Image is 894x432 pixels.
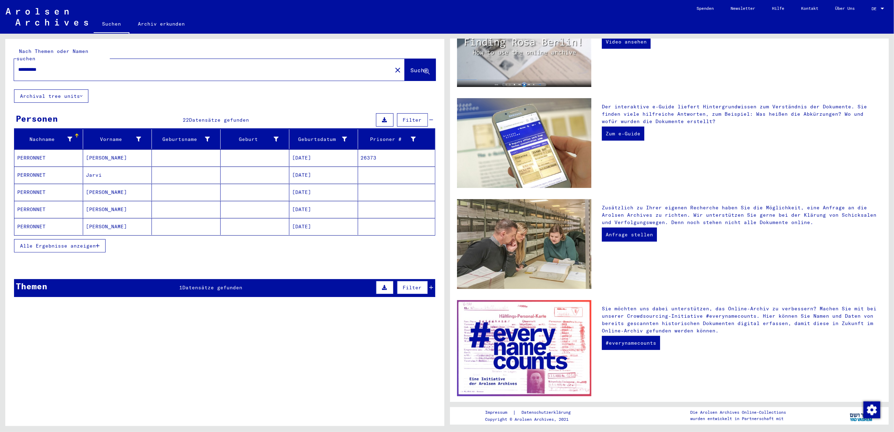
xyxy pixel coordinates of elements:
[397,113,428,127] button: Filter
[292,134,358,145] div: Geburtsdatum
[602,204,882,226] p: Zusätzlich zu Ihrer eigenen Recherche haben Sie die Möglichkeit, eine Anfrage an die Arolsen Arch...
[397,281,428,294] button: Filter
[14,167,83,183] mat-cell: PERRONNET
[485,416,579,423] p: Copyright © Arolsen Archives, 2021
[223,134,289,145] div: Geburt‏
[457,98,592,188] img: eguide.jpg
[155,136,210,143] div: Geburtsname
[152,129,221,149] mat-header-cell: Geburtsname
[179,284,182,291] span: 1
[690,409,786,416] p: Die Arolsen Archives Online-Collections
[17,134,83,145] div: Nachname
[17,136,72,143] div: Nachname
[94,15,129,34] a: Suchen
[83,167,152,183] mat-cell: Jarvi
[129,15,194,32] a: Archiv erkunden
[361,136,416,143] div: Prisoner #
[289,149,358,166] mat-cell: [DATE]
[14,218,83,235] mat-cell: PERRONNET
[403,117,422,123] span: Filter
[86,134,152,145] div: Vorname
[457,300,592,396] img: enc.jpg
[14,239,106,252] button: Alle Ergebnisse anzeigen
[361,134,426,145] div: Prisoner #
[863,401,880,418] div: Zustimmung ändern
[83,184,152,201] mat-cell: [PERSON_NAME]
[14,184,83,201] mat-cell: PERRONNET
[221,129,289,149] mat-header-cell: Geburt‏
[16,280,47,292] div: Themen
[182,284,242,291] span: Datensätze gefunden
[289,167,358,183] mat-cell: [DATE]
[602,103,882,125] p: Der interaktive e-Guide liefert Hintergrundwissen zum Verständnis der Dokumente. Sie finden viele...
[602,228,657,242] a: Anfrage stellen
[358,149,435,166] mat-cell: 26373
[189,117,249,123] span: Datensätze gefunden
[83,201,152,218] mat-cell: [PERSON_NAME]
[403,284,422,291] span: Filter
[86,136,141,143] div: Vorname
[457,14,592,87] img: video.jpg
[289,129,358,149] mat-header-cell: Geburtsdatum
[485,409,513,416] a: Impressum
[602,336,660,350] a: #everynamecounts
[16,48,88,62] mat-label: Nach Themen oder Namen suchen
[602,35,651,49] a: Video ansehen
[485,409,579,416] div: |
[289,201,358,218] mat-cell: [DATE]
[863,401,880,418] img: Zustimmung ändern
[602,127,644,141] a: Zum e-Guide
[848,407,875,424] img: yv_logo.png
[411,67,428,74] span: Suche
[14,129,83,149] mat-header-cell: Nachname
[155,134,220,145] div: Geburtsname
[516,409,579,416] a: Datenschutzerklärung
[183,117,189,123] span: 22
[223,136,278,143] div: Geburt‏
[6,8,88,26] img: Arolsen_neg.svg
[690,416,786,422] p: wurden entwickelt in Partnerschaft mit
[457,199,592,289] img: inquiries.jpg
[872,6,879,11] span: DE
[83,149,152,166] mat-cell: [PERSON_NAME]
[14,201,83,218] mat-cell: PERRONNET
[394,66,402,74] mat-icon: close
[358,129,435,149] mat-header-cell: Prisoner #
[14,89,88,103] button: Archival tree units
[289,184,358,201] mat-cell: [DATE]
[16,112,58,125] div: Personen
[405,59,436,81] button: Suche
[602,305,882,335] p: Sie möchten uns dabei unterstützen, das Online-Archiv zu verbessern? Machen Sie mit bei unserer C...
[292,136,347,143] div: Geburtsdatum
[14,149,83,166] mat-cell: PERRONNET
[391,63,405,77] button: Clear
[289,218,358,235] mat-cell: [DATE]
[83,218,152,235] mat-cell: [PERSON_NAME]
[20,243,96,249] span: Alle Ergebnisse anzeigen
[83,129,152,149] mat-header-cell: Vorname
